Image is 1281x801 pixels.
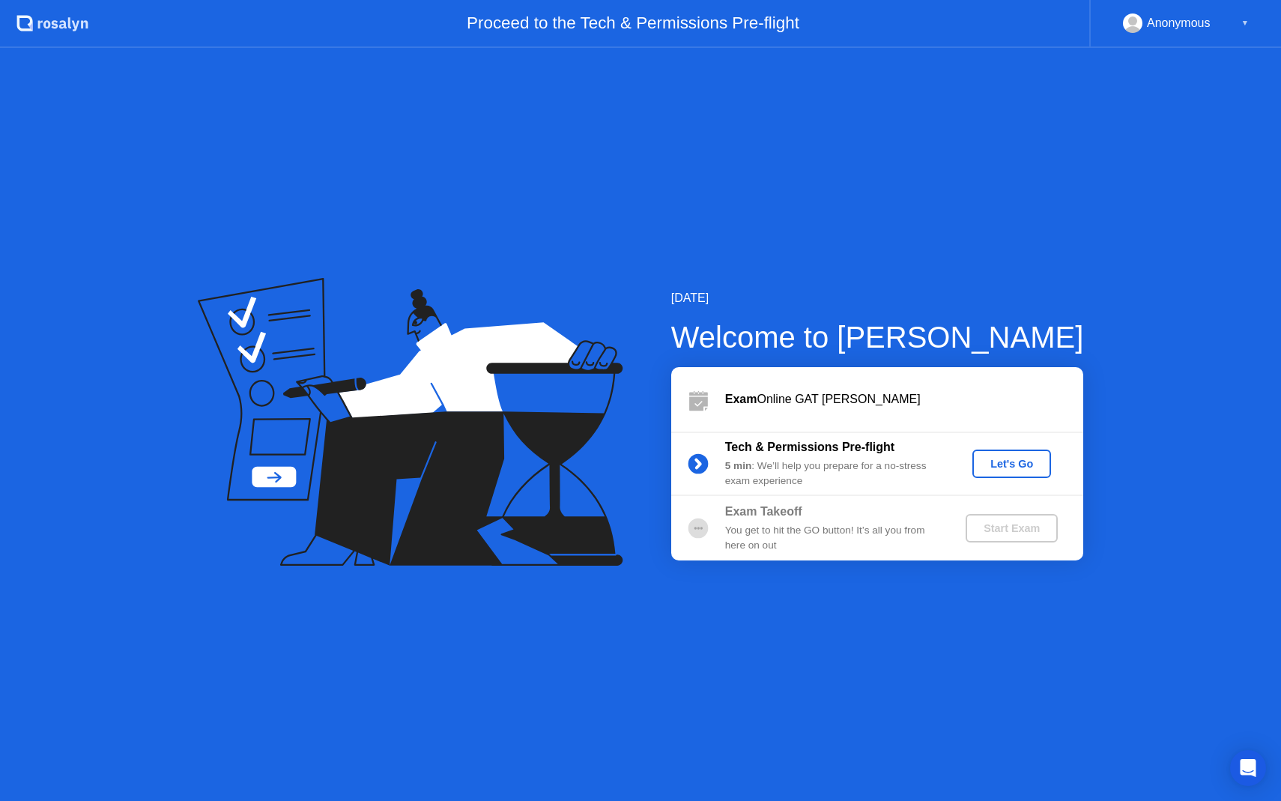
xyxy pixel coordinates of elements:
[725,441,894,453] b: Tech & Permissions Pre-flight
[972,522,1052,534] div: Start Exam
[725,390,1083,408] div: Online GAT [PERSON_NAME]
[972,450,1051,478] button: Let's Go
[671,315,1084,360] div: Welcome to [PERSON_NAME]
[725,505,802,518] b: Exam Takeoff
[725,459,941,489] div: : We’ll help you prepare for a no-stress exam experience
[725,393,757,405] b: Exam
[1147,13,1211,33] div: Anonymous
[978,458,1045,470] div: Let's Go
[1230,750,1266,786] div: Open Intercom Messenger
[1241,13,1249,33] div: ▼
[725,460,752,471] b: 5 min
[671,289,1084,307] div: [DATE]
[725,523,941,554] div: You get to hit the GO button! It’s all you from here on out
[966,514,1058,542] button: Start Exam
